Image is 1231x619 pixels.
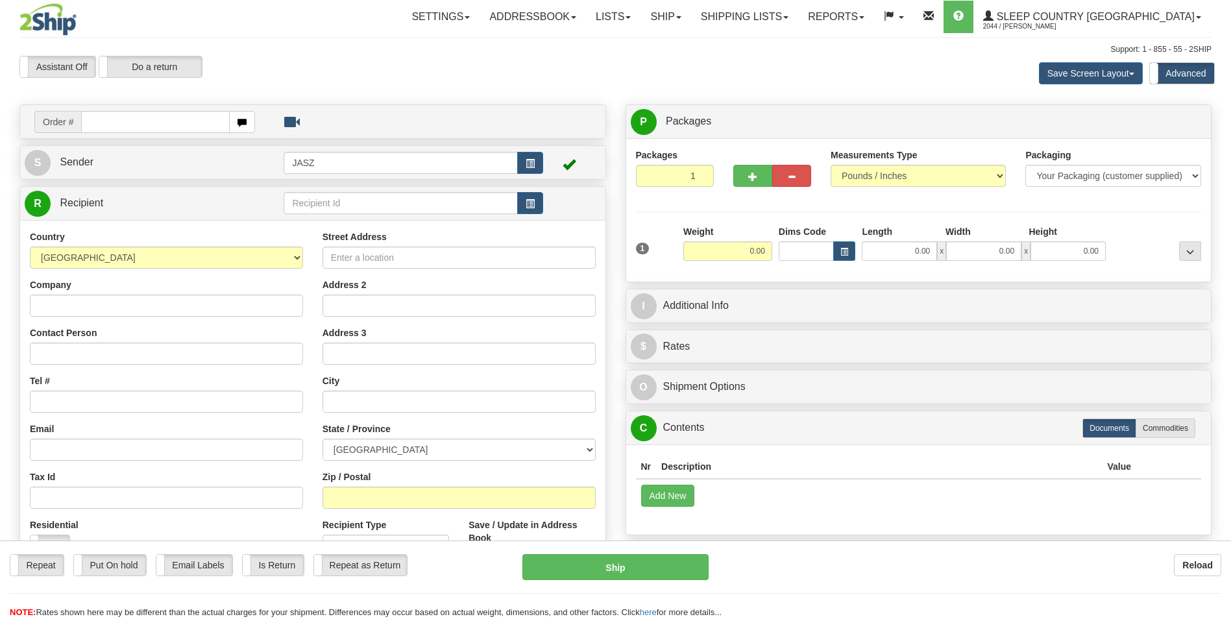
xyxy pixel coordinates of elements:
[1021,241,1030,261] span: x
[1082,419,1136,438] label: Documents
[323,278,367,291] label: Address 2
[30,422,54,435] label: Email
[243,555,304,576] label: Is Return
[1150,63,1214,84] label: Advanced
[30,470,55,483] label: Tax Id
[10,555,64,576] label: Repeat
[1174,554,1221,576] button: Reload
[636,149,678,162] label: Packages
[1029,225,1057,238] label: Height
[937,241,946,261] span: x
[862,225,892,238] label: Length
[631,293,1207,319] a: IAdditional Info
[20,56,95,77] label: Assistant Off
[636,455,657,479] th: Nr
[323,518,387,531] label: Recipient Type
[284,192,517,214] input: Recipient Id
[323,326,367,339] label: Address 3
[323,422,391,435] label: State / Province
[30,535,69,556] label: No
[284,152,517,174] input: Sender Id
[631,415,1207,441] a: CContents
[10,607,36,617] span: NOTE:
[25,191,51,217] span: R
[30,518,79,531] label: Residential
[586,1,640,33] a: Lists
[993,11,1195,22] span: Sleep Country [GEOGRAPHIC_DATA]
[323,470,371,483] label: Zip / Postal
[480,1,586,33] a: Addressbook
[1179,241,1201,261] div: ...
[25,149,284,176] a: S Sender
[1039,62,1143,84] button: Save Screen Layout
[983,20,1080,33] span: 2044 / [PERSON_NAME]
[314,555,407,576] label: Repeat as Return
[30,278,71,291] label: Company
[469,518,595,544] label: Save / Update in Address Book
[631,108,1207,135] a: P Packages
[656,455,1102,479] th: Description
[323,374,339,387] label: City
[30,230,65,243] label: Country
[30,374,50,387] label: Tel #
[323,247,596,269] input: Enter a location
[945,225,971,238] label: Width
[1136,419,1195,438] label: Commodities
[25,190,255,217] a: R Recipient
[19,44,1212,55] div: Support: 1 - 855 - 55 - 2SHIP
[631,374,1207,400] a: OShipment Options
[99,56,202,77] label: Do a return
[631,415,657,441] span: C
[323,230,387,243] label: Street Address
[636,243,650,254] span: 1
[973,1,1211,33] a: Sleep Country [GEOGRAPHIC_DATA] 2044 / [PERSON_NAME]
[1025,149,1071,162] label: Packaging
[641,485,695,507] button: Add New
[631,374,657,400] span: O
[1102,455,1136,479] th: Value
[60,197,103,208] span: Recipient
[779,225,826,238] label: Dims Code
[156,555,232,576] label: Email Labels
[798,1,874,33] a: Reports
[631,334,1207,360] a: $Rates
[631,293,657,319] span: I
[640,1,690,33] a: Ship
[60,156,93,167] span: Sender
[691,1,798,33] a: Shipping lists
[25,150,51,176] span: S
[831,149,918,162] label: Measurements Type
[19,3,77,36] img: logo2044.jpg
[631,334,657,359] span: $
[640,607,657,617] a: here
[1182,560,1213,570] b: Reload
[683,225,713,238] label: Weight
[631,109,657,135] span: P
[74,555,146,576] label: Put On hold
[30,326,97,339] label: Contact Person
[522,554,708,580] button: Ship
[34,111,81,133] span: Order #
[402,1,480,33] a: Settings
[666,115,711,127] span: Packages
